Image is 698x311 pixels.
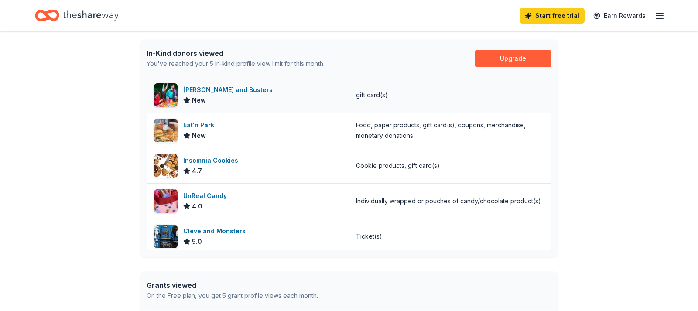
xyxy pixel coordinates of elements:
[192,201,202,212] span: 4.0
[192,236,202,247] span: 5.0
[183,226,249,236] div: Cleveland Monsters
[520,8,585,24] a: Start free trial
[147,48,325,58] div: In-Kind donors viewed
[192,95,206,106] span: New
[154,119,178,142] img: Image for Eat'n Park
[154,154,178,178] img: Image for Insomnia Cookies
[147,290,318,301] div: On the Free plan, you get 5 grant profile views each month.
[147,280,318,290] div: Grants viewed
[154,189,178,213] img: Image for UnReal Candy
[356,231,382,242] div: Ticket(s)
[183,85,276,95] div: [PERSON_NAME] and Busters
[35,5,119,26] a: Home
[183,120,218,130] div: Eat'n Park
[475,50,551,67] a: Upgrade
[192,130,206,141] span: New
[192,166,202,176] span: 4.7
[183,191,230,201] div: UnReal Candy
[183,155,242,166] div: Insomnia Cookies
[147,58,325,69] div: You've reached your 5 in-kind profile view limit for this month.
[154,225,178,248] img: Image for Cleveland Monsters
[356,161,440,171] div: Cookie products, gift card(s)
[356,196,541,206] div: Individually wrapped or pouches of candy/chocolate product(s)
[356,90,388,100] div: gift card(s)
[356,120,544,141] div: Food, paper products, gift card(s), coupons, merchandise, monetary donations
[588,8,651,24] a: Earn Rewards
[154,83,178,107] img: Image for Dave and Busters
